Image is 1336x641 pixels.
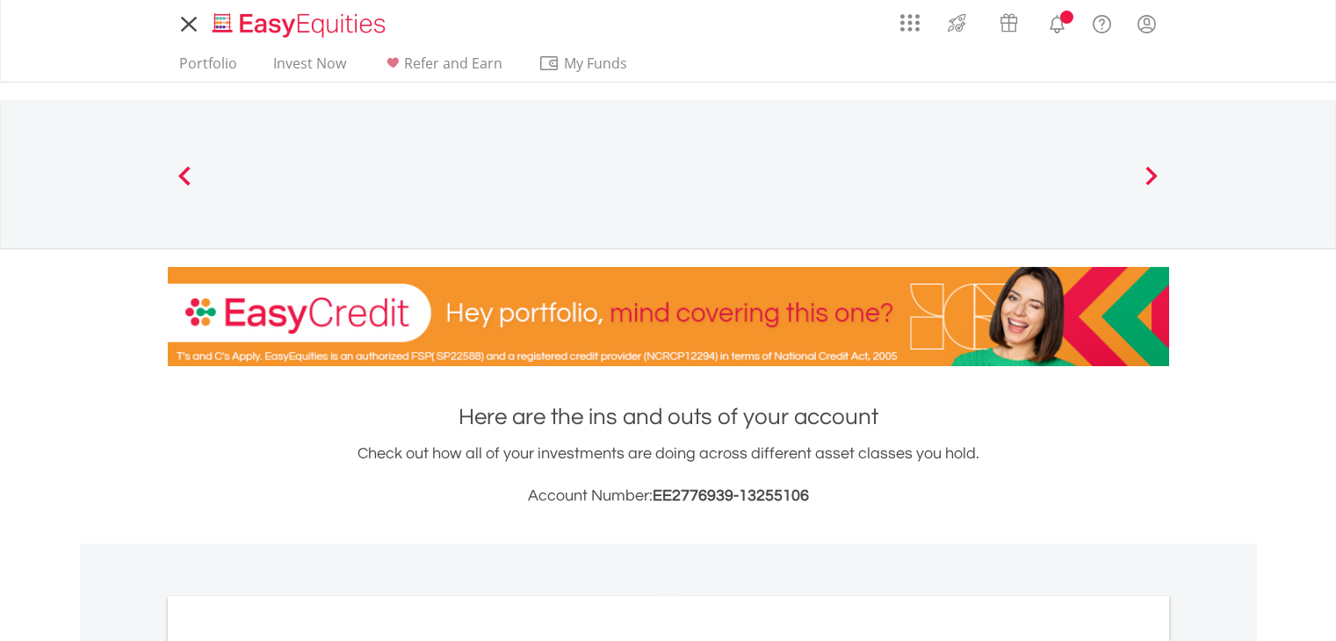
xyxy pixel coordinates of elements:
[538,52,654,75] span: My Funds
[404,54,502,73] span: Refer and Earn
[1080,4,1124,40] a: FAQ's and Support
[942,9,971,37] img: thrive-v2.svg
[994,9,1023,37] img: vouchers-v2.svg
[1035,4,1080,40] a: Notifications
[900,13,920,32] img: grid-menu-icon.svg
[168,401,1169,433] h1: Here are the ins and outs of your account
[168,484,1169,508] h3: Account Number:
[1124,4,1169,43] a: My Profile
[168,442,1169,508] div: Check out how all of your investments are doing across different asset classes you hold.
[653,487,809,504] span: EE2776939-13255106
[266,54,353,82] a: Invest Now
[375,54,509,82] a: Refer and Earn
[168,267,1169,366] img: EasyCredit Promotion Banner
[209,11,393,40] img: EasyEquities_Logo.png
[983,4,1035,37] a: Vouchers
[206,4,393,40] a: Home page
[172,54,244,82] a: Portfolio
[889,4,931,32] a: AppsGrid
